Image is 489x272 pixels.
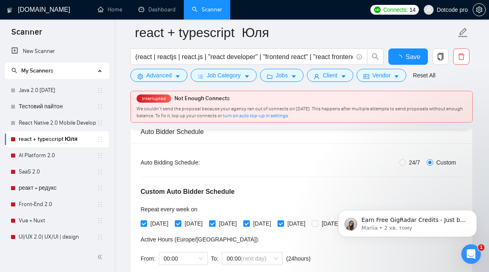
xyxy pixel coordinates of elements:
span: search [11,68,17,73]
button: settingAdvancedcaret-down [130,69,187,82]
span: bars [198,73,203,79]
span: setting [473,7,485,13]
span: 24/7 [406,158,423,167]
span: Job Category [207,71,240,80]
span: user [314,73,319,79]
span: Advanced [146,71,172,80]
a: Тестовий пайтон [19,99,97,115]
span: loading [396,55,405,61]
span: Save [405,52,420,62]
span: 00:00 [227,252,278,265]
span: [DATE] [250,219,274,228]
a: searchScanner [192,6,222,13]
button: folderJobscaret-down [260,69,304,82]
span: [DATE] [284,219,308,228]
span: [DATE] [147,219,172,228]
span: (next day) [241,255,266,262]
iframe: Intercom notifications повідомлення [326,193,489,250]
li: SaaS 2.0 [5,164,109,180]
span: Connects: [383,5,407,14]
span: user [426,7,432,13]
span: holder [97,103,103,110]
span: Jobs [276,71,288,80]
span: Active Hours ( Europe/[GEOGRAPHIC_DATA] ): [141,236,259,243]
a: New Scanner [11,43,102,59]
span: delete [454,53,469,60]
button: barsJob Categorycaret-down [191,69,256,82]
li: AI Platform 2.0 [5,147,109,164]
a: SaaS 2.0 [19,164,97,180]
span: holder [97,169,103,175]
span: Repeat every week on [141,206,197,213]
a: реакт + редукс [19,180,97,196]
span: idcard [363,73,369,79]
span: info-circle [357,54,362,59]
span: holder [97,152,103,159]
span: Custom [433,158,459,167]
button: search [367,48,383,65]
a: AI Platform 2.0 [19,147,97,164]
span: Interrupted [139,96,168,101]
span: Scanner [5,26,48,43]
a: Java 2.0 [DATE] [19,82,97,99]
button: idcardVendorcaret-down [357,69,406,82]
a: dashboardDashboard [139,6,176,13]
span: search [368,53,383,60]
span: edit [458,27,468,38]
span: 1 [478,244,485,251]
span: caret-down [394,73,399,79]
span: Not Enough Connects [174,95,230,102]
span: holder [97,136,103,143]
img: upwork-logo.png [374,7,381,13]
span: We couldn’t send the proposal because your agency ran out of connects on [DATE]. This happens aft... [137,106,463,118]
span: Vendor [372,71,390,80]
iframe: Intercom live chat [461,244,481,264]
span: holder [97,217,103,224]
button: userClientcaret-down [307,69,353,82]
li: UI/UX 2.0| UX/UI | design [5,229,109,245]
input: Scanner name... [135,22,456,43]
span: setting [137,73,143,79]
button: setting [473,3,486,16]
li: Тестовий пайтон [5,99,109,115]
a: React Native 2.0 Mobile Development [19,115,97,131]
span: My Scanners [11,67,53,74]
span: caret-down [291,73,297,79]
li: react + typescript Юля [5,131,109,147]
li: React Native 2.0 Mobile Development [5,115,109,131]
span: holder [97,234,103,240]
button: delete [453,48,469,65]
a: Vue + Nuxt [19,213,97,229]
span: [DATE] [216,219,240,228]
h5: Custom Auto Bidder Schedule [141,187,235,197]
button: Save [388,48,428,65]
div: Auto Bidder Schedule [141,120,463,143]
a: react + typescript Юля [19,131,97,147]
span: Client [323,71,337,80]
span: holder [97,201,103,208]
span: folder [267,73,273,79]
span: [DATE] [181,219,206,228]
span: copy [433,53,448,60]
span: caret-down [175,73,181,79]
a: UI/UX 2.0| UX/UI | design [19,229,97,245]
a: setting [473,7,486,13]
li: Java 2.0 03.04.2025 [5,82,109,99]
li: Vue + Nuxt [5,213,109,229]
input: Search Freelance Jobs... [135,52,353,62]
span: My Scanners [21,67,53,74]
span: holder [97,120,103,126]
span: ( 24 hours) [286,255,311,262]
li: Front-End 2.0 [5,196,109,213]
span: holder [97,185,103,191]
a: Reset All [413,71,435,80]
button: copy [432,48,449,65]
span: To: [211,255,219,262]
a: Front-End 2.0 [19,196,97,213]
li: реакт + редукс [5,180,109,196]
li: New Scanner [5,43,109,59]
span: 14 [410,5,416,14]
